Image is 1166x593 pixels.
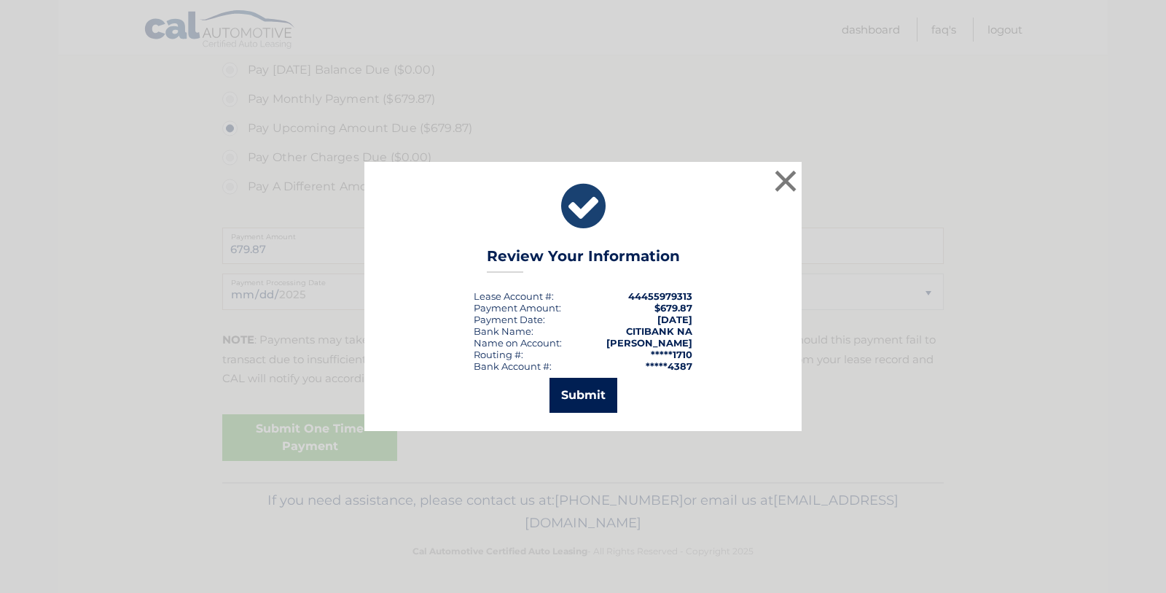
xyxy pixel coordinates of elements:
div: Lease Account #: [474,290,554,302]
span: Payment Date [474,314,543,325]
div: : [474,314,545,325]
span: [DATE] [657,314,692,325]
div: Bank Account #: [474,360,552,372]
div: Routing #: [474,349,523,360]
h3: Review Your Information [487,247,680,273]
strong: CITIBANK NA [626,325,692,337]
span: $679.87 [654,302,692,314]
div: Name on Account: [474,337,562,349]
button: Submit [549,378,617,413]
strong: 44455979313 [628,290,692,302]
strong: [PERSON_NAME] [606,337,692,349]
div: Bank Name: [474,325,533,337]
button: × [771,166,800,195]
div: Payment Amount: [474,302,561,314]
